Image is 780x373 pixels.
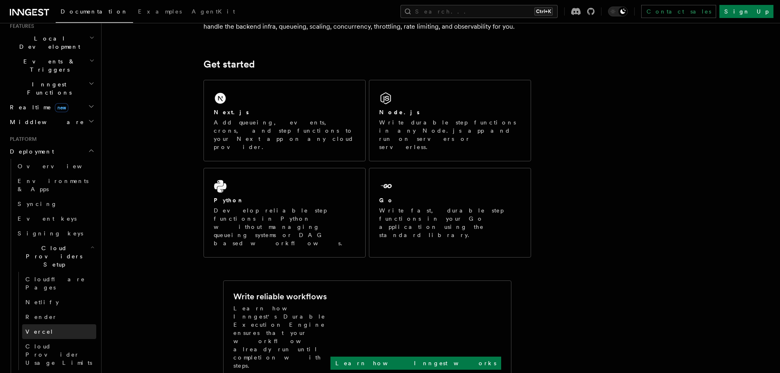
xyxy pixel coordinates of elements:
button: Deployment [7,144,96,159]
span: Features [7,23,34,29]
p: Write fast, durable step functions in your Go application using the standard library. [379,206,521,239]
span: Syncing [18,201,57,207]
h2: Next.js [214,108,249,116]
a: Next.jsAdd queueing, events, crons, and step functions to your Next app on any cloud provider. [203,80,366,161]
span: Events & Triggers [7,57,89,74]
span: Inngest Functions [7,80,88,97]
h2: Node.js [379,108,420,116]
a: Render [22,310,96,324]
a: Learn how Inngest works [330,357,501,370]
button: Events & Triggers [7,54,96,77]
button: Cloud Providers Setup [14,241,96,272]
a: Node.jsWrite durable step functions in any Node.js app and run on servers or serverless. [369,80,531,161]
span: new [55,103,68,112]
span: Platform [7,136,37,142]
a: Event keys [14,211,96,226]
a: GoWrite fast, durable step functions in your Go application using the standard library. [369,168,531,258]
span: Signing keys [18,230,83,237]
span: Cloud Providers Setup [14,244,90,269]
span: Vercel [25,328,54,335]
button: Toggle dark mode [608,7,628,16]
p: Add queueing, events, crons, and step functions to your Next app on any cloud provider. [214,118,355,151]
a: Get started [203,59,255,70]
span: Cloud Provider Usage Limits [25,343,92,366]
p: Write durable step functions in any Node.js app and run on servers or serverless. [379,118,521,151]
h2: Write reliable workflows [233,291,327,302]
span: AgentKit [192,8,235,15]
span: Netlify [25,299,59,305]
a: Environments & Apps [14,174,96,197]
button: Search...Ctrl+K [400,5,558,18]
span: Documentation [61,8,128,15]
span: Middleware [7,118,84,126]
span: Render [25,314,57,320]
p: Learn how Inngest's Durable Execution Engine ensures that your workflow already run until complet... [233,304,330,370]
a: Netlify [22,295,96,310]
p: Develop reliable step functions in Python without managing queueing systems or DAG based workflows. [214,206,355,247]
a: Cloudflare Pages [22,272,96,295]
a: Examples [133,2,187,22]
button: Local Development [7,31,96,54]
div: Cloud Providers Setup [14,272,96,370]
a: Syncing [14,197,96,211]
a: Overview [14,159,96,174]
a: Contact sales [641,5,716,18]
p: Learn how Inngest works [335,359,496,367]
span: Overview [18,163,102,170]
button: Realtimenew [7,100,96,115]
a: Documentation [56,2,133,23]
kbd: Ctrl+K [534,7,553,16]
span: Local Development [7,34,89,51]
h2: Python [214,196,244,204]
a: Vercel [22,324,96,339]
a: Cloud Provider Usage Limits [22,339,96,370]
span: Realtime [7,103,68,111]
button: Middleware [7,115,96,129]
span: Environments & Apps [18,178,88,192]
a: AgentKit [187,2,240,22]
button: Inngest Functions [7,77,96,100]
span: Examples [138,8,182,15]
a: Signing keys [14,226,96,241]
h2: Go [379,196,394,204]
a: PythonDevelop reliable step functions in Python without managing queueing systems or DAG based wo... [203,168,366,258]
a: Sign Up [719,5,773,18]
span: Cloudflare Pages [25,276,85,291]
span: Event keys [18,215,77,222]
span: Deployment [7,147,54,156]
